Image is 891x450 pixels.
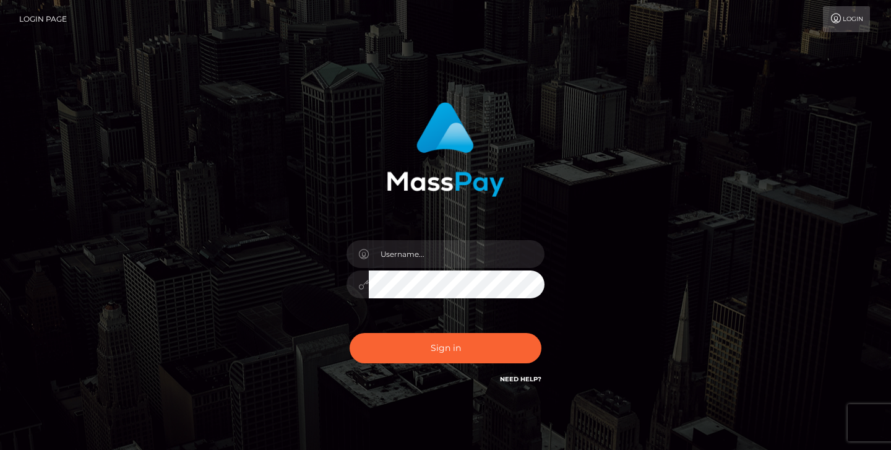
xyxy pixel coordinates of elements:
button: Sign in [350,333,541,363]
img: MassPay Login [387,102,504,197]
a: Login Page [19,6,67,32]
a: Login [823,6,870,32]
input: Username... [369,240,544,268]
a: Need Help? [500,375,541,383]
